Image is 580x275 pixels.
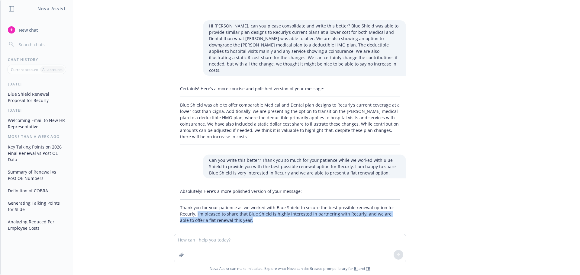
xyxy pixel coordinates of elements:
div: [DATE] [1,108,73,113]
p: All accounts [42,67,63,72]
button: New chat [5,24,68,35]
p: Certainly! Here’s a more concise and polished version of your message: [180,85,400,92]
a: BI [354,266,358,271]
span: Nova Assist can make mistakes. Explore what Nova can do: Browse prompt library for and [3,262,577,275]
button: Generating Talking Points for Slide [5,198,68,214]
p: Can you write this better? Thank you so much for your patience while we worked with Blue Shield t... [209,157,400,176]
button: Welcoming Email to New HR Representative [5,115,68,132]
p: Hi [PERSON_NAME], can you please consolidate and write this better? Blue Shield was able to provi... [209,23,400,73]
div: [DATE] [1,82,73,87]
div: Chat History [1,57,73,62]
p: Current account [11,67,38,72]
a: TR [366,266,370,271]
button: Analyzing Reduced Per Employee Costs [5,217,68,233]
input: Search chats [18,40,66,49]
button: Summary of Renewal vs Post OE Numbers [5,167,68,183]
span: New chat [18,27,38,33]
p: Absolutely! Here’s a more polished version of your message: [180,188,400,194]
p: Thank you for your patience as we worked with Blue Shield to secure the best possible renewal opt... [180,204,400,223]
button: Blue Shield Renewal Proposal for Recurly [5,89,68,105]
button: Definition of COBRA [5,186,68,196]
p: Blue Shield was able to offer comparable Medical and Dental plan designs to Recurly’s current cov... [180,102,400,140]
div: More than a week ago [1,134,73,139]
button: Key Talking Points on 2026 Final Renewal vs Post OE Data [5,142,68,165]
h1: Nova Assist [37,5,66,12]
